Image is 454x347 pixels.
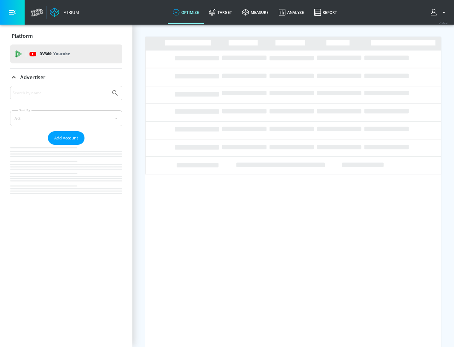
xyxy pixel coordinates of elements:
p: Advertiser [20,74,45,81]
a: Analyze [274,1,309,24]
nav: list of Advertiser [10,145,122,206]
button: Add Account [48,131,84,145]
span: v 4.22.2 [439,21,448,24]
p: Youtube [53,50,70,57]
a: optimize [168,1,204,24]
input: Search by name [13,89,108,97]
p: DV360: [39,50,70,57]
div: A-Z [10,110,122,126]
a: Target [204,1,237,24]
span: Add Account [54,134,78,142]
div: Atrium [61,9,79,15]
a: Atrium [50,8,79,17]
p: Platform [12,32,33,39]
a: measure [237,1,274,24]
div: DV360: Youtube [10,44,122,63]
div: Platform [10,27,122,45]
div: Advertiser [10,86,122,206]
a: Report [309,1,342,24]
div: Advertiser [10,68,122,86]
label: Sort By [18,108,32,112]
